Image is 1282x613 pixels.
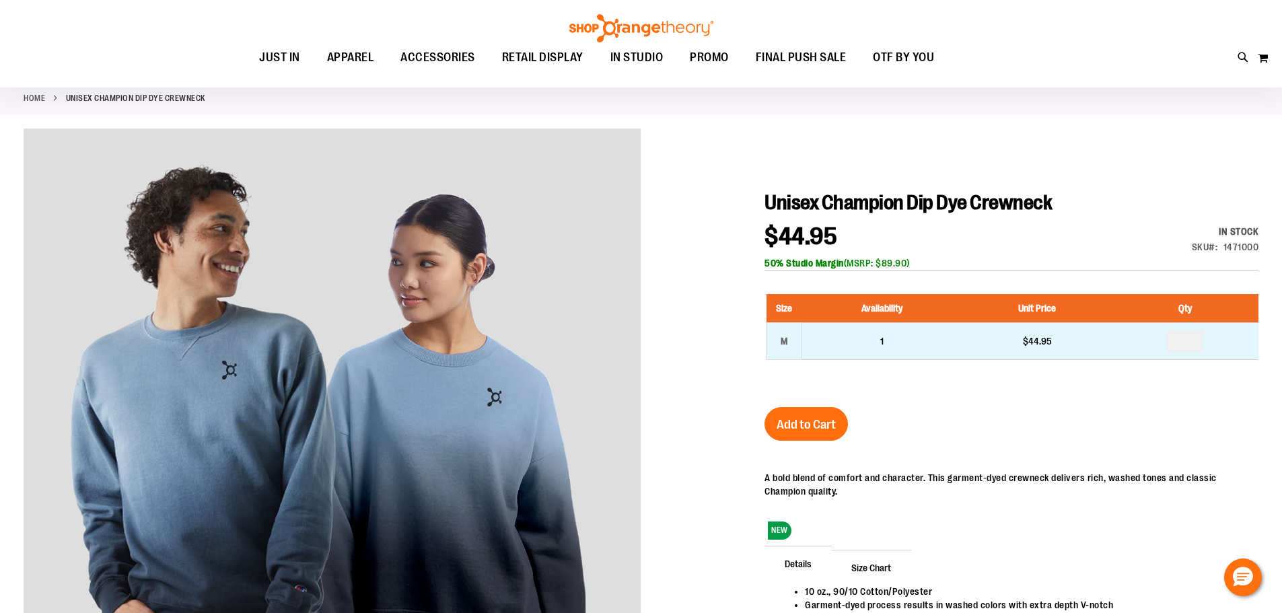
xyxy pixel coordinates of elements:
th: Unit Price [962,294,1112,323]
span: Unisex Champion Dip Dye Crewneck [764,191,1052,214]
div: A bold blend of comfort and character. This garment-dyed crewneck delivers rich, washed tones and... [764,471,1258,498]
th: Availability [802,294,962,323]
span: Details [764,546,832,581]
a: FINAL PUSH SALE [742,42,860,73]
div: 1471000 [1223,240,1259,254]
span: Size Chart [831,550,911,585]
span: RETAIL DISPLAY [502,42,583,73]
span: $44.95 [764,223,837,250]
strong: Unisex Champion Dip Dye Crewneck [66,92,205,104]
button: Hello, have a question? Let’s chat. [1224,558,1262,596]
a: IN STUDIO [597,42,677,73]
div: In stock [1192,225,1259,238]
div: $44.95 [968,334,1105,348]
span: Add to Cart [777,417,836,432]
button: Add to Cart [764,407,848,441]
th: Qty [1112,294,1258,323]
th: Size [767,294,802,323]
strong: SKU [1192,242,1218,252]
span: 1 [880,336,884,347]
span: NEW [768,521,791,540]
li: 10 oz., 90/10 Cotton/Polyester [805,585,1245,598]
li: Garment-dyed process results in washed colors with extra depth V-notch [805,598,1245,612]
span: PROMO [690,42,729,73]
a: PROMO [676,42,742,73]
a: OTF BY YOU [859,42,948,73]
div: (MSRP: $89.90) [764,256,1258,270]
span: OTF BY YOU [873,42,934,73]
b: 50% Studio Margin [764,258,844,268]
a: APPAREL [314,42,388,73]
span: JUST IN [259,42,300,73]
img: Shop Orangetheory [567,14,715,42]
a: Home [24,92,45,104]
div: Availability [1192,225,1259,238]
div: M [774,331,794,351]
span: IN STUDIO [610,42,664,73]
span: ACCESSORIES [400,42,475,73]
span: APPAREL [327,42,374,73]
span: FINAL PUSH SALE [756,42,847,73]
a: RETAIL DISPLAY [489,42,597,73]
a: JUST IN [246,42,314,73]
a: ACCESSORIES [387,42,489,73]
